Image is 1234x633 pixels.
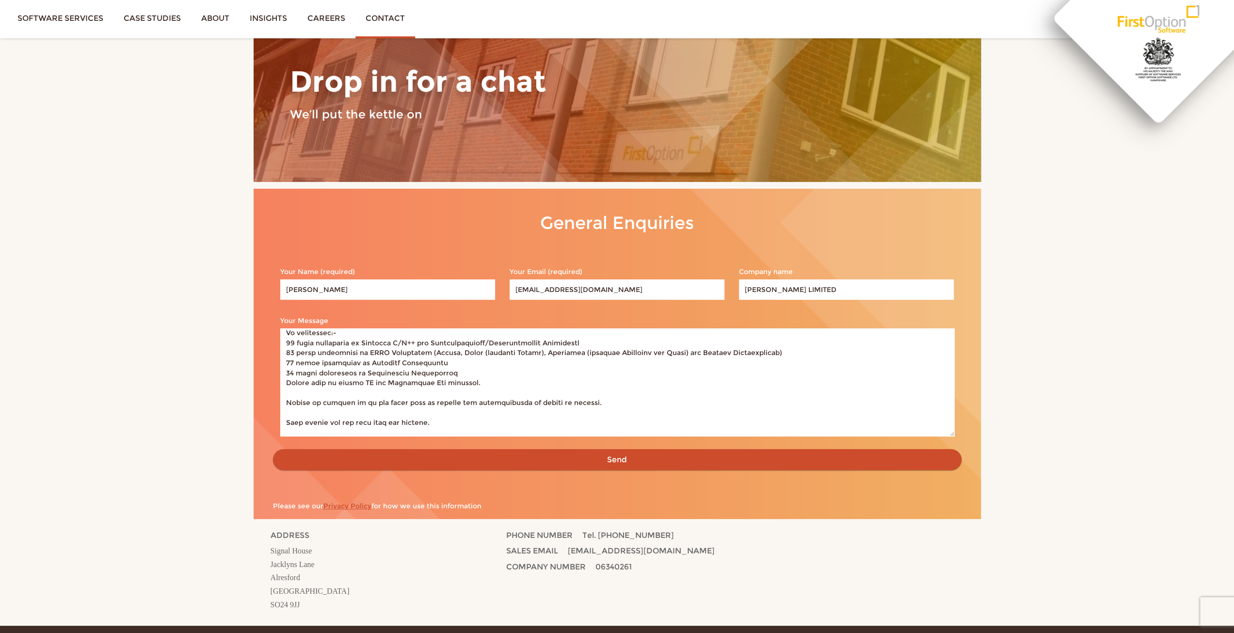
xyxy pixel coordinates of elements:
[506,544,905,560] p: SALES EMAIL
[273,449,962,471] input: Send
[254,36,981,182] div: Signal House, Alresford, Hampshire
[271,558,433,571] p: Jacklyns Lane
[280,279,495,300] input: Your Name (required)
[595,562,632,571] span: 06340261
[323,502,371,510] a: Privacy Policy
[502,264,732,307] label: Your Email (required)
[290,104,782,124] p: We’ll put the kettle on
[273,189,962,258] legend: General Enquiries
[271,584,433,598] p: [GEOGRAPHIC_DATA]
[271,529,433,545] p: ADDRESS
[739,279,954,300] input: Company name
[732,264,961,307] label: Company name
[582,531,674,540] span: Tel. [PHONE_NUMBER]
[271,544,433,558] p: Signal House
[271,598,433,612] p: SO24 9JJ
[506,529,905,545] p: PHONE NUMBER
[506,560,905,576] p: COMPANY NUMBER
[271,571,433,584] p: Alresford
[273,313,962,442] label: Your Message
[568,546,715,555] span: [EMAIL_ADDRESS][DOMAIN_NAME]
[273,264,502,307] label: Your Name (required)
[280,328,954,436] textarea: Your Message
[273,502,481,510] span: Please see our for how we use this information
[283,65,952,97] h1: Drop in for a chat
[510,279,724,300] input: Your Email (required)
